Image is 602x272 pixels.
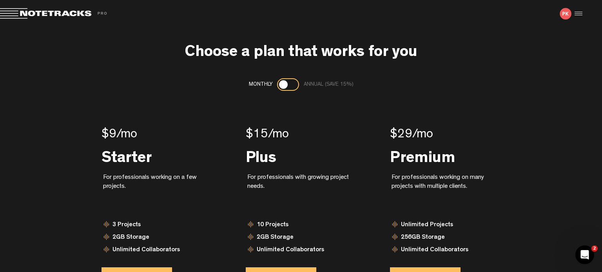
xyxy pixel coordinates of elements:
iframe: Intercom live chat [575,245,594,264]
span: /mo [268,129,289,141]
h3: Choose a plan that works for you [185,45,417,62]
span: /mo [116,129,137,141]
span: /mo [412,129,433,141]
div: Monthly [249,78,272,91]
div: 10 Projects [246,220,356,233]
div: Unlimited Collaborators [246,245,356,258]
div: 3 Projects [102,220,212,233]
div: Unlimited Collaborators [102,245,212,258]
div: Unlimited Projects [390,220,500,233]
div: For professionals working on many projects with multiple clients. [392,173,500,205]
div: For professionals working on a few projects. [103,173,212,205]
div: Unlimited Collaborators [390,245,500,258]
span: $29 [390,129,412,141]
div: For professionals with growing project needs. [247,173,356,205]
div: 2GB Storage [102,233,212,245]
span: $15 [246,129,268,141]
div: 256GB Storage [390,233,500,245]
div: Premium [390,148,500,164]
div: Starter [102,148,212,164]
div: Annual (save 15%) [304,78,354,91]
span: $9 [102,129,116,141]
div: 2GB Storage [246,233,356,245]
img: letters [560,8,571,20]
div: Plus [246,148,356,164]
span: 2 [591,245,598,252]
